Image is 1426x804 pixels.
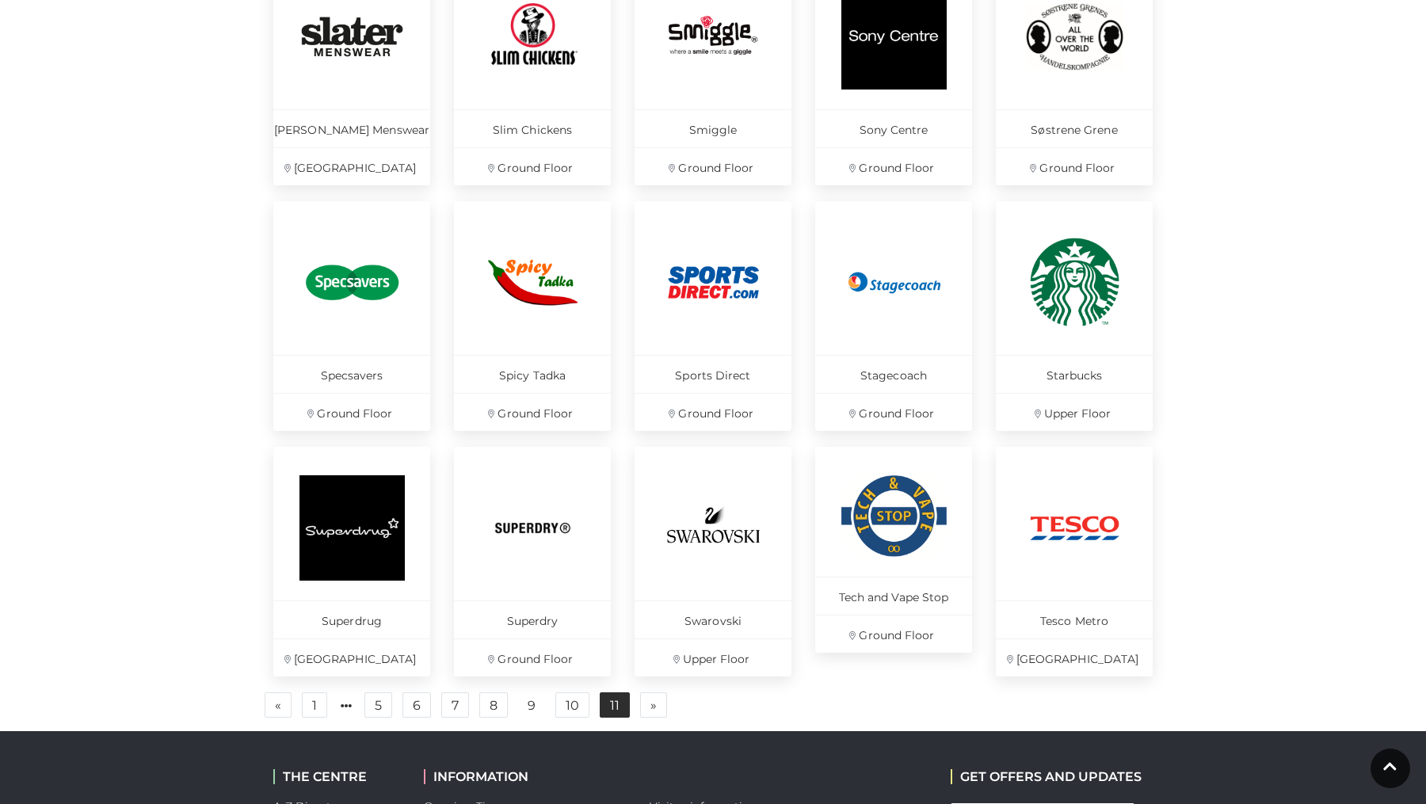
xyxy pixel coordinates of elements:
a: Starbucks Upper Floor [996,201,1153,431]
h2: THE CENTRE [273,769,400,784]
p: Upper Floor [635,638,791,676]
a: Sports Direct Ground Floor [635,201,791,431]
p: Sony Centre [815,109,972,147]
p: Ground Floor [815,393,972,431]
a: 1 [302,692,327,718]
a: 6 [402,692,431,718]
a: 5 [364,692,392,718]
a: 11 [600,692,630,718]
p: Stagecoach [815,355,972,393]
p: Søstrene Grene [996,109,1153,147]
p: Ground Floor [996,147,1153,185]
p: [GEOGRAPHIC_DATA] [273,638,430,676]
p: Specsavers [273,355,430,393]
p: Sports Direct [635,355,791,393]
span: » [650,699,657,711]
a: 10 [555,692,589,718]
p: Ground Floor [454,638,611,676]
h2: GET OFFERS AND UPDATES [951,769,1142,784]
h2: INFORMATION [424,769,626,784]
a: Tesco Metro [GEOGRAPHIC_DATA] [996,447,1153,676]
p: Smiggle [635,109,791,147]
p: Starbucks [996,355,1153,393]
p: Ground Floor [454,147,611,185]
a: 8 [479,692,508,718]
a: Previous [265,692,292,718]
a: 9 [518,693,545,718]
p: [PERSON_NAME] Menswear [273,109,430,147]
p: Tech and Vape Stop [815,577,972,615]
a: Superdry Ground Floor [454,447,611,676]
p: Ground Floor [273,393,430,431]
a: Spicy Tadka Ground Floor [454,201,611,431]
p: Ground Floor [454,393,611,431]
p: [GEOGRAPHIC_DATA] [273,147,430,185]
a: Superdrug [GEOGRAPHIC_DATA] [273,447,430,676]
a: Tech and Vape Stop Ground Floor [815,447,972,653]
p: Superdry [454,600,611,638]
p: Ground Floor [635,393,791,431]
a: Specsavers Ground Floor [273,201,430,431]
p: Spicy Tadka [454,355,611,393]
span: « [275,699,281,711]
a: Swarovski Upper Floor [635,447,791,676]
p: [GEOGRAPHIC_DATA] [996,638,1153,676]
p: Ground Floor [815,615,972,653]
p: Slim Chickens [454,109,611,147]
a: 7 [441,692,469,718]
a: Next [640,692,667,718]
p: Tesco Metro [996,600,1153,638]
p: Superdrug [273,600,430,638]
p: Ground Floor [635,147,791,185]
p: Ground Floor [815,147,972,185]
a: Stagecoach Ground Floor [815,201,972,431]
p: Upper Floor [996,393,1153,431]
p: Swarovski [635,600,791,638]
